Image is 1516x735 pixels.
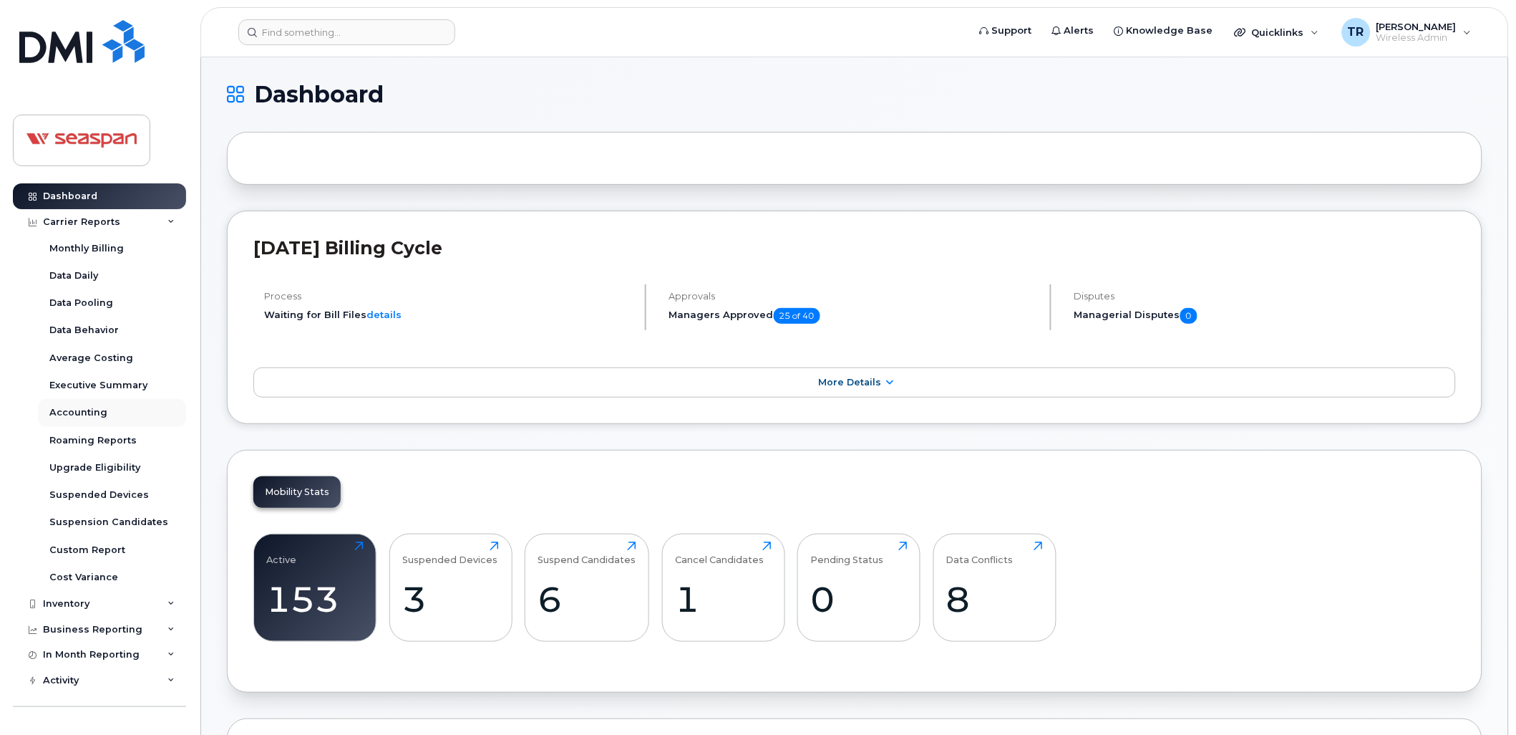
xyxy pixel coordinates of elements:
[267,542,364,633] a: Active153
[946,578,1043,620] div: 8
[253,237,1456,259] h2: [DATE] Billing Cycle
[267,542,297,565] div: Active
[946,542,1043,633] a: Data Conflicts8
[1074,291,1456,302] h4: Disputes
[264,308,633,322] li: Waiting for Bill Files
[254,84,384,105] span: Dashboard
[538,542,636,633] a: Suspend Candidates6
[811,542,884,565] div: Pending Status
[946,542,1014,565] div: Data Conflicts
[818,377,881,388] span: More Details
[774,308,820,324] span: 25 of 40
[675,542,772,633] a: Cancel Candidates1
[811,542,908,633] a: Pending Status0
[675,578,772,620] div: 1
[402,542,499,633] a: Suspended Devices3
[669,291,1038,302] h4: Approvals
[538,578,636,620] div: 6
[1180,308,1197,324] span: 0
[402,542,497,565] div: Suspended Devices
[1074,308,1456,324] h5: Managerial Disputes
[264,291,633,302] h4: Process
[675,542,764,565] div: Cancel Candidates
[669,308,1038,324] h5: Managers Approved
[811,578,908,620] div: 0
[366,309,402,320] a: details
[402,578,499,620] div: 3
[267,578,364,620] div: 153
[538,542,636,565] div: Suspend Candidates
